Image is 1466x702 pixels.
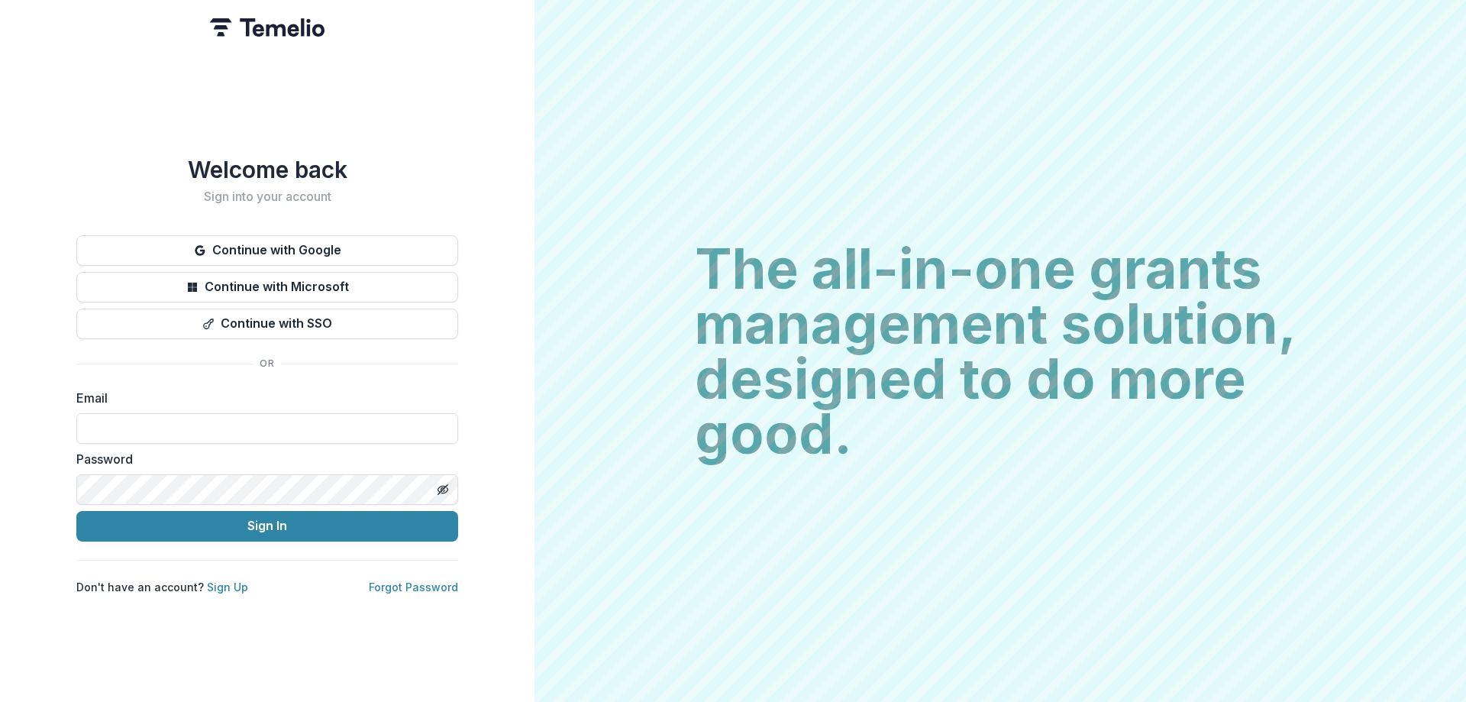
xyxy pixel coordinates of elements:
button: Continue with SSO [76,309,458,339]
button: Continue with Google [76,235,458,266]
a: Sign Up [207,581,248,594]
a: Forgot Password [369,581,458,594]
button: Continue with Microsoft [76,272,458,302]
button: Toggle password visibility [431,477,455,502]
h1: Welcome back [76,156,458,183]
label: Email [76,389,449,407]
label: Password [76,450,449,468]
p: Don't have an account? [76,579,248,595]
h2: Sign into your account [76,189,458,204]
img: Temelio [210,18,325,37]
button: Sign In [76,511,458,542]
